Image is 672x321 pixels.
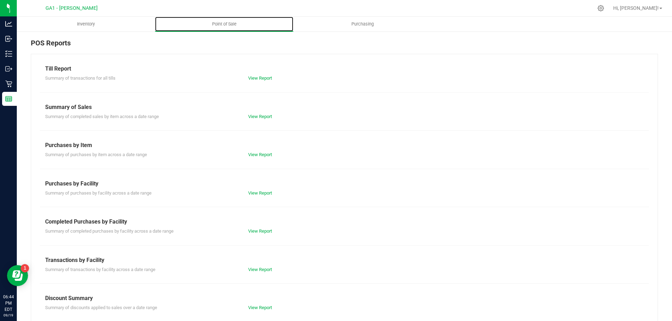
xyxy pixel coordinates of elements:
span: Point of Sale [203,21,246,27]
div: Purchases by Item [45,141,644,149]
a: View Report [248,114,272,119]
span: Summary of discounts applied to sales over a date range [45,305,157,310]
div: Transactions by Facility [45,256,644,264]
inline-svg: Inbound [5,35,12,42]
span: Summary of completed purchases by facility across a date range [45,228,174,234]
iframe: Resource center [7,265,28,286]
a: Purchasing [293,17,432,31]
span: Hi, [PERSON_NAME]! [613,5,659,11]
inline-svg: Inventory [5,50,12,57]
span: Summary of transactions for all tills [45,75,115,81]
div: Completed Purchases by Facility [45,218,644,226]
inline-svg: Outbound [5,65,12,72]
span: Purchasing [342,21,383,27]
inline-svg: Retail [5,80,12,87]
a: Point of Sale [155,17,293,31]
p: 06:44 PM EDT [3,294,14,313]
div: Till Report [45,65,644,73]
span: GA1 - [PERSON_NAME] [45,5,98,11]
inline-svg: Reports [5,95,12,102]
div: Purchases by Facility [45,180,644,188]
inline-svg: Analytics [5,20,12,27]
div: Manage settings [596,5,605,12]
a: Inventory [17,17,155,31]
span: Summary of completed sales by item across a date range [45,114,159,119]
div: Discount Summary [45,294,644,302]
div: Summary of Sales [45,103,644,111]
a: View Report [248,190,272,196]
a: View Report [248,305,272,310]
a: View Report [248,228,272,234]
span: Summary of purchases by item across a date range [45,152,147,157]
p: 09/19 [3,313,14,318]
a: View Report [248,267,272,272]
div: POS Reports [31,38,658,54]
a: View Report [248,75,272,81]
span: Inventory [68,21,104,27]
a: View Report [248,152,272,157]
span: Summary of purchases by facility across a date range [45,190,152,196]
iframe: Resource center unread badge [21,264,29,272]
span: Summary of transactions by facility across a date range [45,267,155,272]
